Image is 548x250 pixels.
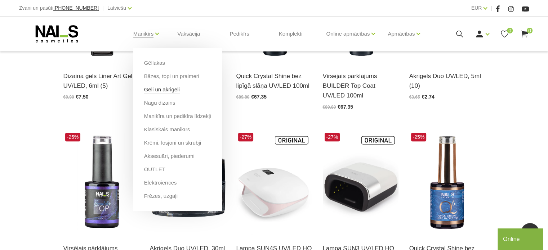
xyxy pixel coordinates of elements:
[409,131,485,235] img: Virsējais pārklājums bez lipīgā slāņa un UV zilā pārklājuma. Nodrošina izcilu spīdumu manikīram l...
[323,71,398,101] a: Virsējais pārklājums BUILDER Top Coat UV/LED 100ml
[144,165,165,173] a: OUTLET
[144,86,180,94] a: Geli un akrigeli
[323,105,336,110] span: €89.80
[409,71,485,91] a: Akrigels Duo UV/LED, 5ml (10)
[498,227,544,250] iframe: chat widget
[63,131,139,235] img: Builder Top virsējais pārklājums bez lipīgā slāņa gellakas/gela pārklājuma izlīdzināšanai un nost...
[144,192,178,200] a: Frēzes, uzgaļi
[171,17,206,51] a: Vaksācija
[422,94,435,100] span: €2.74
[144,152,195,160] a: Aksesuāri, piederumi
[236,71,312,91] a: Quick Crystal Shine bez lipīgā slāņa UV/LED 100ml
[411,133,427,141] span: -25%
[144,59,165,67] a: Gēllakas
[326,19,370,48] a: Online apmācības
[500,29,509,38] a: 0
[236,95,250,100] span: €89.80
[53,5,99,11] a: [PHONE_NUMBER]
[507,28,513,33] span: 0
[238,133,254,141] span: -27%
[107,4,126,12] a: Latviešu
[236,131,312,235] img: Tips:UV LAMPAZīmola nosaukums:SUNUVModeļa numurs: SUNUV4Profesionālā UV/Led lampa.Garantija: 1 ga...
[65,133,81,141] span: -25%
[388,19,415,48] a: Apmācības
[527,28,533,33] span: 0
[224,17,255,51] a: Pedikīrs
[144,99,175,107] a: Nagu dizains
[19,4,99,13] div: Zvani un pasūti
[338,104,353,110] span: €67.35
[325,133,340,141] span: -27%
[63,95,74,100] span: €9.90
[144,112,211,120] a: Manikīra un pedikīra līdzekļi
[491,4,492,13] span: |
[144,139,201,147] a: Krēmi, losjoni un skrubji
[144,126,190,133] a: Klasiskais manikīrs
[102,4,104,13] span: |
[323,131,398,235] img: Modelis: SUNUV 3Jauda: 48WViļņu garums: 365+405nmKalpošanas ilgums: 50000 HRSPogas vadība:10s/30s...
[273,17,308,51] a: Komplekti
[76,94,89,100] span: €7.50
[409,95,420,100] span: €3.65
[471,4,482,12] a: EUR
[63,71,139,91] a: Dizaina gels Liner Art Gel UV/LED, 6ml (5)
[520,29,529,38] a: 0
[144,72,199,80] a: Bāzes, topi un praimeri
[251,94,267,100] span: €67.35
[144,179,177,187] a: Elektroierīces
[133,19,154,48] a: Manikīrs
